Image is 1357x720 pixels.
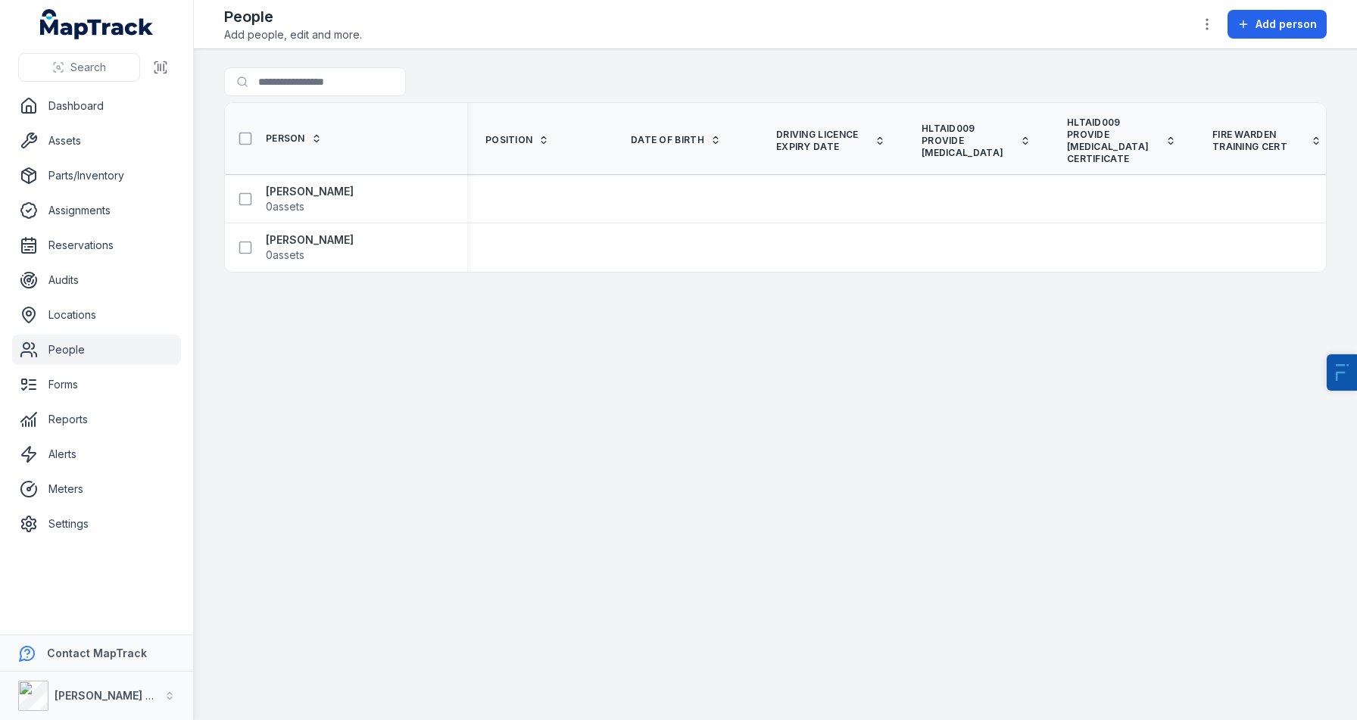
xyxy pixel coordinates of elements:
[12,509,181,539] a: Settings
[224,27,362,42] span: Add people, edit and more.
[12,126,181,156] a: Assets
[12,335,181,365] a: People
[922,123,1014,159] span: HLTAID009 Provide [MEDICAL_DATA]
[266,184,354,199] strong: [PERSON_NAME]
[12,404,181,435] a: Reports
[631,134,721,146] a: Date of birth
[1067,117,1159,165] span: HLTAID009 Provide [MEDICAL_DATA] Certificate
[266,199,304,214] span: 0 assets
[1212,129,1321,153] a: Fire Warden Training Cert
[40,9,154,39] a: MapTrack
[1256,17,1317,32] span: Add person
[266,232,354,248] strong: [PERSON_NAME]
[12,230,181,260] a: Reservations
[776,129,869,153] span: Driving Licence Expiry Date
[12,161,181,191] a: Parts/Inventory
[47,647,147,659] strong: Contact MapTrack
[266,184,354,214] a: [PERSON_NAME]0assets
[18,53,140,82] button: Search
[12,265,181,295] a: Audits
[631,134,704,146] span: Date of birth
[12,91,181,121] a: Dashboard
[12,439,181,469] a: Alerts
[224,6,362,27] h2: People
[12,195,181,226] a: Assignments
[12,300,181,330] a: Locations
[55,689,196,702] strong: [PERSON_NAME] Electrical
[266,248,304,263] span: 0 assets
[12,369,181,400] a: Forms
[266,132,305,145] span: Person
[485,134,549,146] a: Position
[485,134,532,146] span: Position
[70,60,106,75] span: Search
[922,123,1031,159] a: HLTAID009 Provide [MEDICAL_DATA]
[776,129,885,153] a: Driving Licence Expiry Date
[1212,129,1305,153] span: Fire Warden Training Cert
[12,474,181,504] a: Meters
[266,132,322,145] a: Person
[1067,117,1176,165] a: HLTAID009 Provide [MEDICAL_DATA] Certificate
[266,232,354,263] a: [PERSON_NAME]0assets
[1228,10,1327,39] button: Add person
